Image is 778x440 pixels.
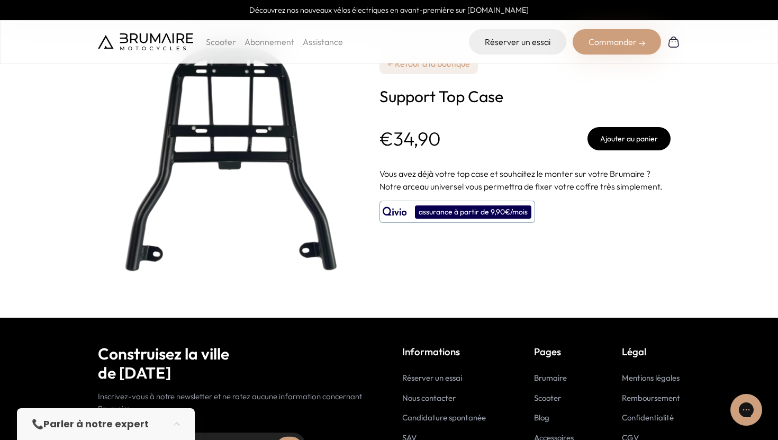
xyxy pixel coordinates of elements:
[402,412,486,423] a: Candidature spontanée
[383,205,407,218] img: logo qivio
[379,87,671,106] h1: Support Top Case
[622,344,680,359] p: Légal
[667,35,680,48] img: Panier
[587,127,671,150] button: Ajouter au panier
[622,393,680,403] a: Remboursement
[573,29,661,55] div: Commander
[725,390,767,429] iframe: Gorgias live chat messenger
[622,373,680,383] a: Mentions légales
[98,391,376,415] p: Inscrivez-vous à notre newsletter et ne ratez aucune information concernant Brumaire.
[402,344,486,359] p: Informations
[469,29,566,55] a: Réserver un essai
[98,33,193,50] img: Brumaire Motocycles
[402,393,456,403] a: Nous contacter
[379,180,671,193] p: Notre arceau universel vous permettra de fixer votre coffre très simplement.
[98,344,376,382] h2: Construisez la ville de [DATE]
[379,128,441,149] p: €34,90
[534,373,567,383] a: Brumaire
[534,412,549,423] a: Blog
[303,37,343,47] a: Assistance
[206,35,236,48] p: Scooter
[245,37,294,47] a: Abonnement
[415,205,531,219] div: assurance à partir de 9,90€/mois
[534,344,574,359] p: Pages
[534,393,561,403] a: Scooter
[639,40,645,47] img: right-arrow-2.png
[98,26,363,291] img: Support Top Case
[379,167,671,180] p: Vous avez déjà votre top case et souhaitez le monter sur votre Brumaire ?
[379,201,535,223] button: assurance à partir de 9,90€/mois
[402,373,462,383] a: Réserver un essai
[622,412,674,423] a: Confidentialité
